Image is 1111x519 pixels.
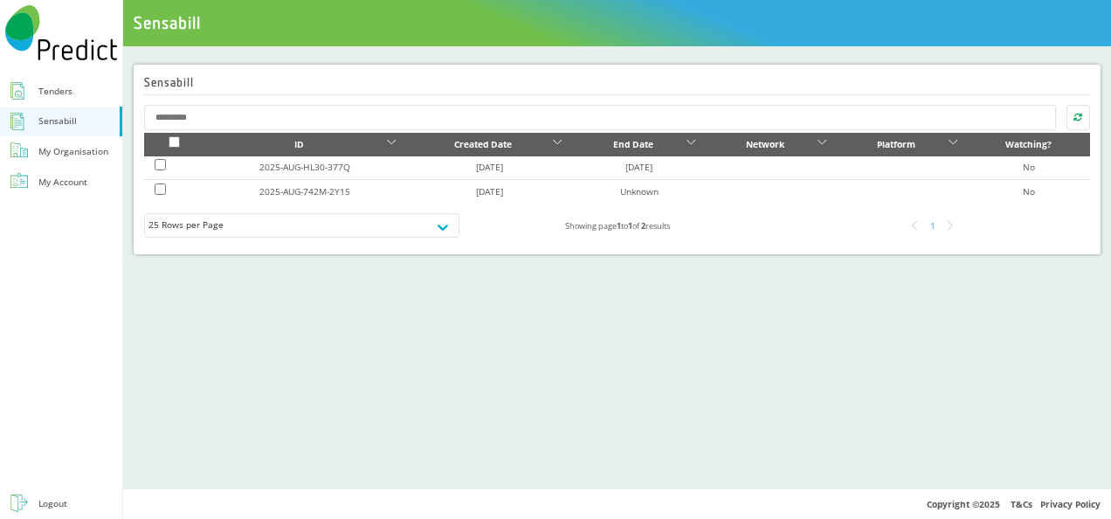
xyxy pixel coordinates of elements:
div: End Date [583,136,683,153]
a: [DATE] [476,185,503,197]
a: 2025-AUG-742M-2Y15 [259,185,350,197]
div: Sensabill [38,113,77,129]
div: Created Date [417,136,549,153]
b: 1 [617,220,621,232]
div: 1 [923,217,941,234]
a: [DATE] [625,161,652,173]
a: 2025-AUG-HL30-377Q [259,161,350,173]
b: 1 [628,220,632,232]
a: No [1023,161,1035,173]
div: Network [717,136,814,153]
a: No [1023,185,1035,197]
a: [DATE] [476,161,503,173]
div: Tenders [38,83,72,100]
img: Predict Mobile [5,5,117,60]
a: Privacy Policy [1040,498,1101,510]
a: Unknown [620,185,659,197]
h2: Sensabill [144,77,194,88]
div: Showing page to of results [459,218,775,234]
div: Logout [38,495,67,512]
div: Copyright © 2025 [123,488,1111,519]
div: My Account [38,174,87,190]
div: Platform [847,136,944,153]
div: ID [214,136,384,153]
b: 2 [641,220,645,232]
div: Watching? [978,136,1080,153]
div: 25 Rows per Page [148,218,455,234]
a: T&Cs [1011,498,1032,510]
div: My Organisation [38,143,108,160]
